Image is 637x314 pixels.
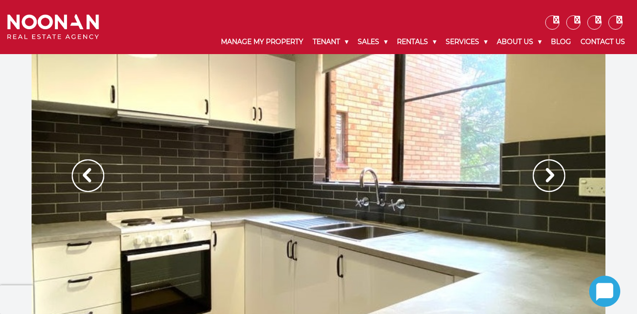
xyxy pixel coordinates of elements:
[533,159,565,192] img: Arrow slider
[353,30,392,54] a: Sales
[392,30,441,54] a: Rentals
[576,30,630,54] a: Contact Us
[441,30,492,54] a: Services
[216,30,308,54] a: Manage My Property
[7,14,99,40] img: Noonan Real Estate Agency
[72,159,104,192] img: Arrow slider
[546,30,576,54] a: Blog
[308,30,353,54] a: Tenant
[492,30,546,54] a: About Us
